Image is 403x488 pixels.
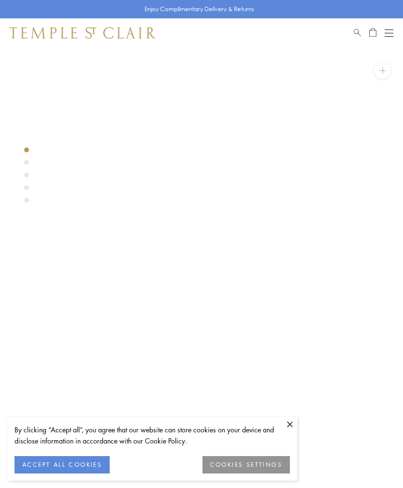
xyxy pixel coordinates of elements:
[385,27,393,39] button: Open navigation
[354,27,361,39] a: Search
[202,456,290,473] button: COOKIES SETTINGS
[355,443,393,478] iframe: Gorgias live chat messenger
[10,27,156,39] img: Temple St. Clair
[14,424,290,446] div: By clicking “Accept all”, you agree that our website can store cookies on your device and disclos...
[144,4,254,14] p: Enjoy Complimentary Delivery & Returns
[14,456,110,473] button: ACCEPT ALL COOKIES
[369,27,376,39] a: Open Shopping Bag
